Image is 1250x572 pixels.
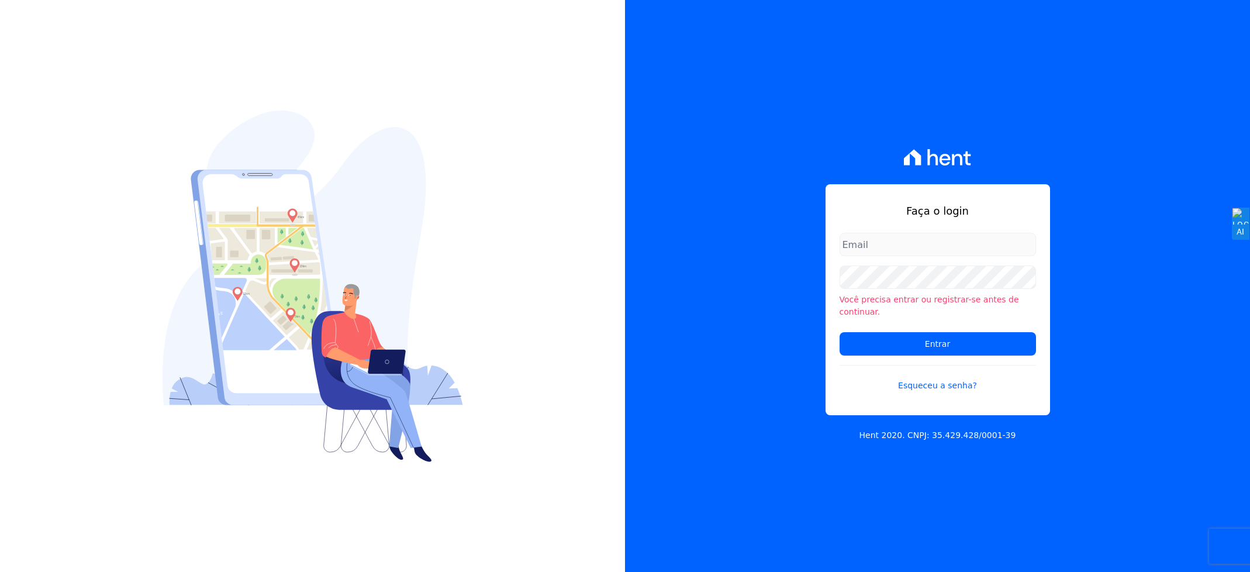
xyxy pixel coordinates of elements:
[859,429,1016,442] p: Hent 2020. CNPJ: 35.429.428/0001-39
[840,294,1036,318] li: Você precisa entrar ou registrar-se antes de continuar.
[840,365,1036,392] a: Esqueceu a senha?
[840,233,1036,256] input: Email
[163,111,463,462] img: Login
[840,203,1036,219] h1: Faça o login
[840,332,1036,356] input: Entrar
